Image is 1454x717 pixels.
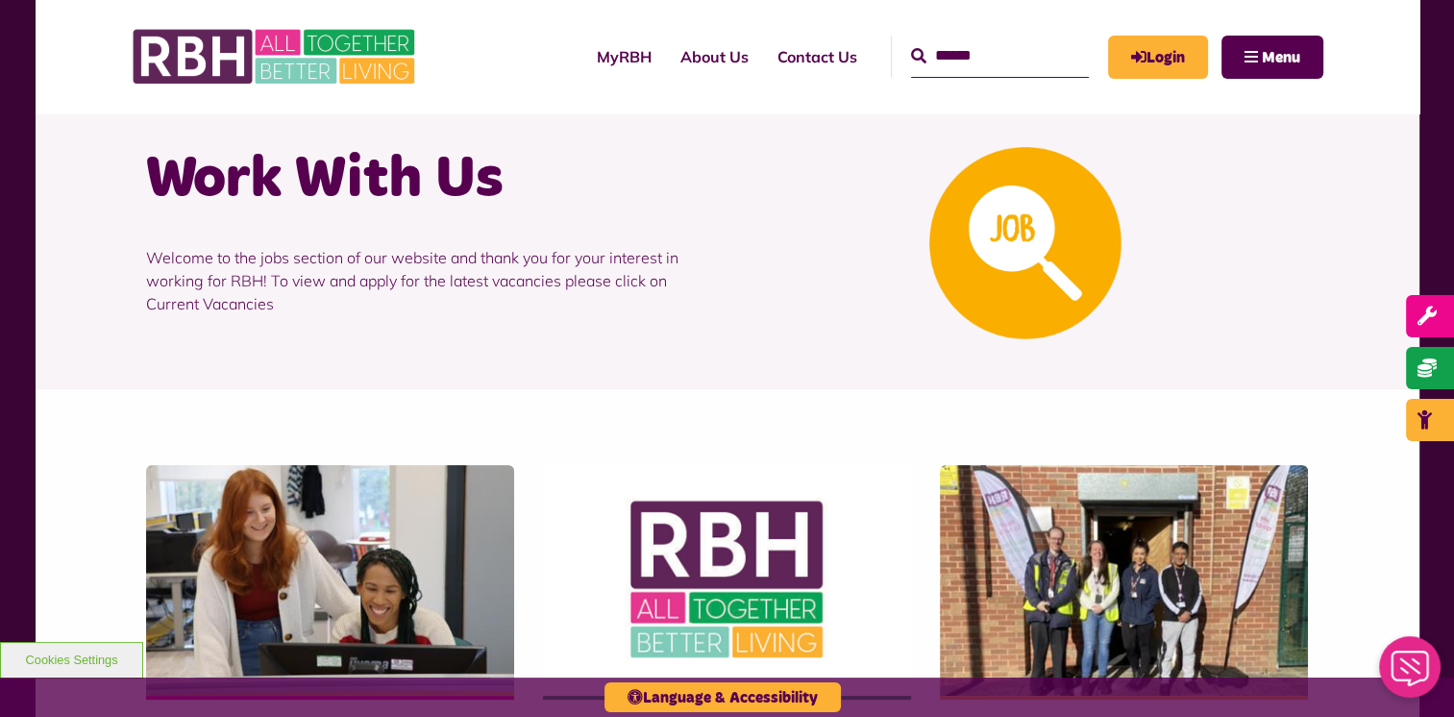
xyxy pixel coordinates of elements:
img: Looking For A Job [929,147,1121,339]
span: Menu [1262,50,1300,65]
img: RBH Logo Social Media 480X360 (1) [543,465,911,696]
p: Welcome to the jobs section of our website and thank you for your interest in working for RBH! To... [146,217,713,344]
img: RBH [132,19,420,94]
img: Dropinfreehold2 [940,465,1308,696]
a: About Us [666,31,763,83]
iframe: Netcall Web Assistant for live chat [1368,630,1454,717]
a: MyRBH [1108,36,1208,79]
a: MyRBH [582,31,666,83]
button: Language & Accessibility [604,682,841,712]
a: Contact Us [763,31,872,83]
button: Navigation [1221,36,1323,79]
img: IMG 1470 [146,465,514,696]
input: Search [911,36,1089,77]
h1: Work With Us [146,142,713,217]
